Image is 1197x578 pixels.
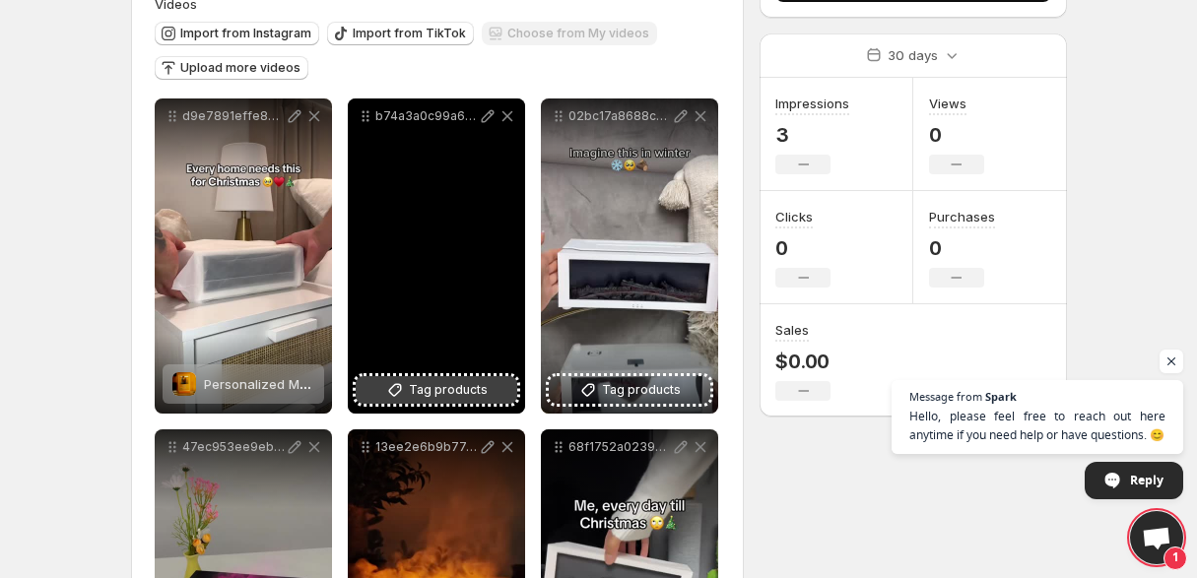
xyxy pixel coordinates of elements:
[775,236,831,260] p: 0
[182,108,285,124] p: d9e7891effe844d29c5a239ceebf0144
[155,56,308,80] button: Upload more videos
[180,26,311,41] span: Import from Instagram
[353,26,466,41] span: Import from TikTok
[775,123,849,147] p: 3
[375,108,478,124] p: b74a3a0c99a64a45beb0c5d8bf469d38
[356,376,517,404] button: Tag products
[375,439,478,455] p: 13ee2e6b9b77445b94e62f9deb547033
[182,439,285,455] p: 47ec953ee9eb4c7fac0ce1861be008fd
[180,60,300,76] span: Upload more videos
[1130,511,1183,564] div: Open chat
[204,376,378,392] span: Personalized Musical Frame
[155,22,319,45] button: Import from Instagram
[775,94,849,113] h3: Impressions
[775,350,831,373] p: $0.00
[1130,463,1164,497] span: Reply
[985,391,1017,402] span: Spark
[348,98,525,414] div: b74a3a0c99a64a45beb0c5d8bf469d38Tag products
[929,207,995,226] h3: Purchases
[172,372,196,396] img: Personalized Musical Frame
[409,380,488,400] span: Tag products
[888,45,938,65] p: 30 days
[775,207,813,226] h3: Clicks
[327,22,474,45] button: Import from TikTok
[775,320,809,340] h3: Sales
[929,236,995,260] p: 0
[929,123,984,147] p: 0
[909,391,982,402] span: Message from
[549,376,710,404] button: Tag products
[909,407,1165,444] span: Hello, please feel free to reach out here anytime if you need help or have questions. 😊
[929,94,966,113] h3: Views
[541,98,718,414] div: 02bc17a8688c418f903fb82d09ae4924Tag products
[1164,546,1187,570] span: 1
[155,98,332,414] div: d9e7891effe844d29c5a239ceebf0144Personalized Musical FramePersonalized Musical Frame
[568,108,671,124] p: 02bc17a8688c418f903fb82d09ae4924
[602,380,681,400] span: Tag products
[568,439,671,455] p: 68f1752a023943ec8f5b10e655b98699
